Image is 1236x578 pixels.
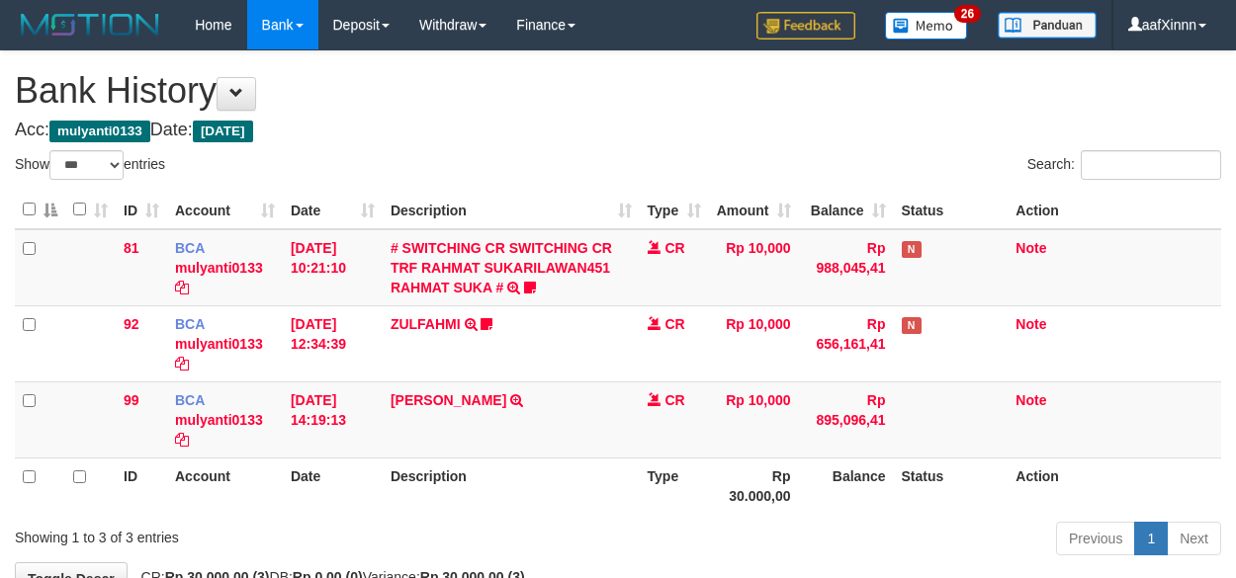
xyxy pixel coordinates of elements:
[1008,457,1221,514] th: Action
[175,240,205,256] span: BCA
[640,191,709,229] th: Type: activate to sort column ascending
[1081,150,1221,180] input: Search:
[1134,522,1168,555] a: 1
[799,305,894,381] td: Rp 656,161,41
[664,240,684,256] span: CR
[391,240,612,295] a: # SWITCHING CR SWITCHING CR TRF RAHMAT SUKARILAWAN451 RAHMAT SUKA #
[283,229,383,306] td: [DATE] 10:21:10
[175,260,263,276] a: mulyanti0133
[193,121,253,142] span: [DATE]
[885,12,968,40] img: Button%20Memo.svg
[49,150,124,180] select: Showentries
[116,191,167,229] th: ID: activate to sort column ascending
[15,150,165,180] label: Show entries
[383,191,640,229] th: Description: activate to sort column ascending
[49,121,150,142] span: mulyanti0133
[175,356,189,372] a: Copy mulyanti0133 to clipboard
[116,457,167,514] th: ID
[1167,522,1221,555] a: Next
[799,381,894,457] td: Rp 895,096,41
[1015,392,1046,408] a: Note
[175,432,189,448] a: Copy mulyanti0133 to clipboard
[640,457,709,514] th: Type
[15,10,165,40] img: MOTION_logo.png
[124,240,139,256] span: 81
[175,412,263,428] a: mulyanti0133
[65,191,116,229] th: : activate to sort column ascending
[283,457,383,514] th: Date
[998,12,1097,39] img: panduan.png
[902,317,922,334] span: Has Note
[1015,240,1046,256] a: Note
[167,191,283,229] th: Account: activate to sort column ascending
[709,457,799,514] th: Rp 30.000,00
[709,305,799,381] td: Rp 10,000
[709,381,799,457] td: Rp 10,000
[283,381,383,457] td: [DATE] 14:19:13
[1056,522,1135,555] a: Previous
[799,229,894,306] td: Rp 988,045,41
[283,305,383,381] td: [DATE] 12:34:39
[15,520,500,547] div: Showing 1 to 3 of 3 entries
[283,191,383,229] th: Date: activate to sort column ascending
[1008,191,1221,229] th: Action
[175,336,263,352] a: mulyanti0133
[709,191,799,229] th: Amount: activate to sort column ascending
[902,241,922,258] span: Has Note
[175,280,189,295] a: Copy mulyanti0133 to clipboard
[124,316,139,332] span: 92
[894,457,1009,514] th: Status
[664,392,684,408] span: CR
[664,316,684,332] span: CR
[1027,150,1221,180] label: Search:
[799,457,894,514] th: Balance
[167,457,283,514] th: Account
[15,71,1221,111] h1: Bank History
[954,5,981,23] span: 26
[756,12,855,40] img: Feedback.jpg
[175,392,205,408] span: BCA
[175,316,205,332] span: BCA
[1015,316,1046,332] a: Note
[124,392,139,408] span: 99
[799,191,894,229] th: Balance: activate to sort column ascending
[15,121,1221,140] h4: Acc: Date:
[15,191,65,229] th: : activate to sort column descending
[391,316,461,332] a: ZULFAHMI
[383,457,640,514] th: Description
[709,229,799,306] td: Rp 10,000
[391,392,506,408] a: [PERSON_NAME]
[894,191,1009,229] th: Status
